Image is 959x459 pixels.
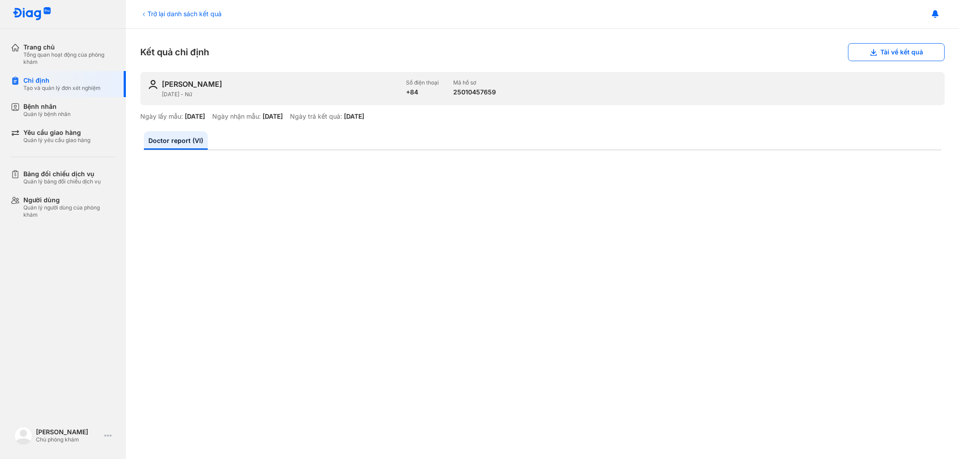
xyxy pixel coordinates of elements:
div: 25010457659 [453,88,496,96]
div: Bệnh nhân [23,102,71,111]
div: Trở lại danh sách kết quả [140,9,222,18]
div: +84 [406,88,439,96]
div: Số điện thoại [406,79,439,86]
img: logo [13,7,51,21]
div: Bảng đối chiếu dịch vụ [23,170,101,178]
div: [DATE] - Nữ [162,91,399,98]
div: Ngày lấy mẫu: [140,112,183,120]
div: Chủ phòng khám [36,436,101,443]
button: Tải về kết quả [848,43,945,61]
div: Mã hồ sơ [453,79,496,86]
div: Chỉ định [23,76,101,85]
div: [DATE] [185,112,205,120]
div: [DATE] [263,112,283,120]
div: [PERSON_NAME] [36,428,101,436]
div: Trang chủ [23,43,115,51]
div: Tổng quan hoạt động của phòng khám [23,51,115,66]
div: Quản lý yêu cầu giao hàng [23,137,90,144]
div: Quản lý người dùng của phòng khám [23,204,115,218]
div: Quản lý bệnh nhân [23,111,71,118]
div: Người dùng [23,196,115,204]
div: Quản lý bảng đối chiếu dịch vụ [23,178,101,185]
div: Ngày trả kết quả: [290,112,342,120]
img: user-icon [147,79,158,90]
div: Ngày nhận mẫu: [212,112,261,120]
div: [PERSON_NAME] [162,79,222,89]
div: Tạo và quản lý đơn xét nghiệm [23,85,101,92]
img: logo [14,427,32,445]
div: Kết quả chỉ định [140,43,945,61]
div: Yêu cầu giao hàng [23,129,90,137]
a: Doctor report (VI) [144,131,208,150]
div: [DATE] [344,112,364,120]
